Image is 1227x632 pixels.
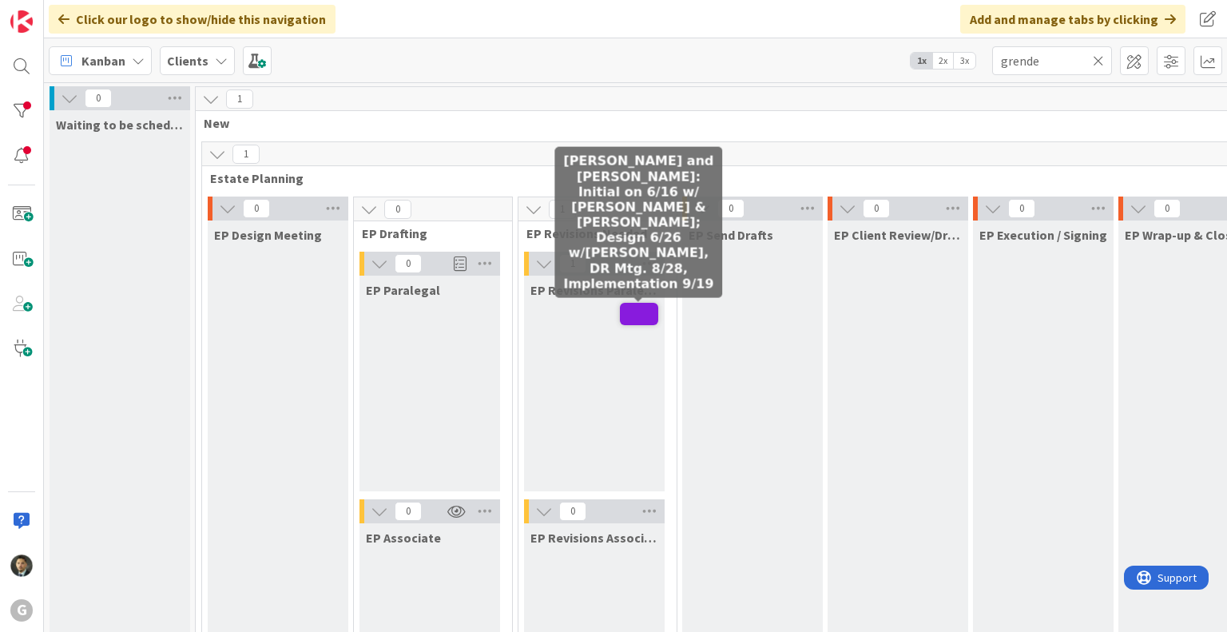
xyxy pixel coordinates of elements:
[167,53,208,69] b: Clients
[366,530,441,546] span: EP Associate
[834,227,962,243] span: EP Client Review/Draft Review Meeting
[366,282,440,298] span: EP Paralegal
[226,89,253,109] span: 1
[932,53,954,69] span: 2x
[85,89,112,108] span: 0
[954,53,975,69] span: 3x
[243,199,270,218] span: 0
[689,227,773,243] span: EP Send Drafts
[979,227,1107,243] span: EP Execution / Signing
[56,117,184,133] span: Waiting to be scheduled
[34,2,73,22] span: Support
[960,5,1185,34] div: Add and manage tabs by clicking
[384,200,411,219] span: 0
[530,530,658,546] span: EP Revisions Associate
[559,502,586,521] span: 0
[214,227,322,243] span: EP Design Meeting
[232,145,260,164] span: 1
[1008,199,1035,218] span: 0
[362,225,492,241] span: EP Drafting
[530,282,658,298] span: EP Revisions Paralegal
[561,153,716,292] h5: [PERSON_NAME] and [PERSON_NAME]: Initial on 6/16 w/ [PERSON_NAME] & [PERSON_NAME]; Design 6/26 w/...
[81,51,125,70] span: Kanban
[1154,199,1181,218] span: 0
[10,10,33,33] img: Visit kanbanzone.com
[49,5,336,34] div: Click our logo to show/hide this navigation
[395,254,422,273] span: 0
[717,199,745,218] span: 0
[992,46,1112,75] input: Quick Filter...
[10,599,33,622] div: G
[549,200,576,219] span: 1
[863,199,890,218] span: 0
[526,225,657,241] span: EP Revisions Needed
[395,502,422,521] span: 0
[10,554,33,577] img: CG
[911,53,932,69] span: 1x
